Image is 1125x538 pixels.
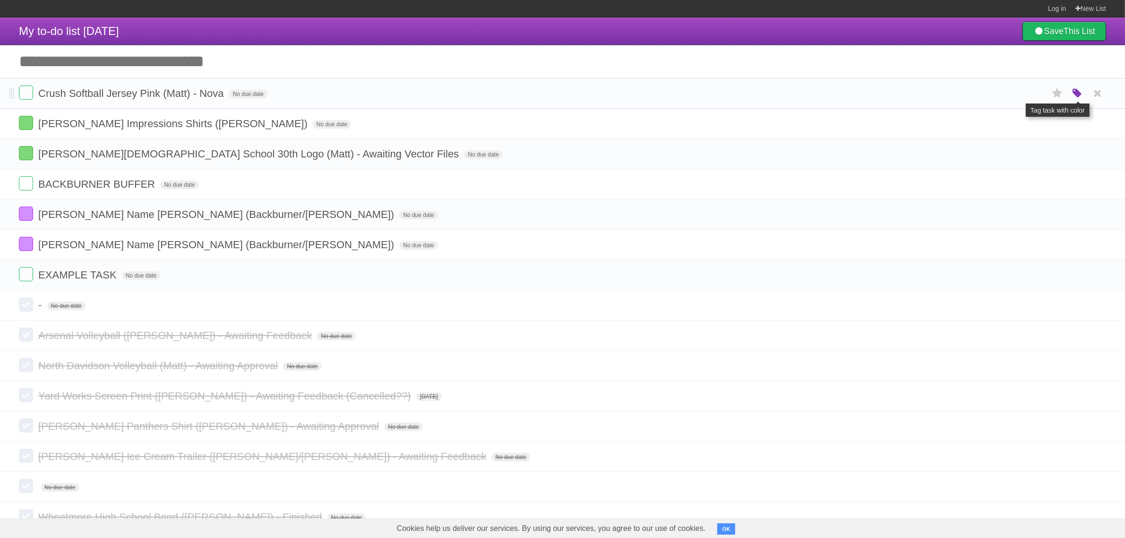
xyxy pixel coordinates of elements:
[492,453,530,461] span: No due date
[38,299,44,311] span: -
[416,392,442,401] span: [DATE]
[19,388,33,402] label: Done
[38,511,324,523] span: Wheatmore High School Band ([PERSON_NAME]) - Finished
[38,87,226,99] span: Crush Softball Jersey Pink (Matt) - Nova
[384,423,422,431] span: No due date
[1048,86,1066,101] label: Star task
[19,25,119,37] span: My to-do list [DATE]
[41,483,79,492] span: No due date
[229,90,267,98] span: No due date
[313,120,351,129] span: No due date
[399,241,438,250] span: No due date
[38,148,461,160] span: [PERSON_NAME][DEMOGRAPHIC_DATA] School 30th Logo (Matt) - Awaiting Vector Files
[399,211,438,219] span: No due date
[717,523,736,535] button: OK
[1022,22,1106,41] a: SaveThis List
[38,390,413,402] span: Yard Works Screen Print ([PERSON_NAME]) - Awaiting Feedback (Cancelled??)
[19,418,33,433] label: Done
[38,178,157,190] span: BACKBURNER BUFFER
[19,116,33,130] label: Done
[47,302,86,310] span: No due date
[38,118,310,130] span: [PERSON_NAME] Impressions Shirts ([PERSON_NAME])
[327,513,366,522] span: No due date
[38,360,280,372] span: North Davidson Volleyball (Matt) - Awaiting Approval
[1064,26,1095,36] b: This List
[19,176,33,191] label: Done
[122,271,160,280] span: No due date
[38,420,381,432] span: [PERSON_NAME] Panthers Shirt ([PERSON_NAME]) - Awaiting Approval
[19,358,33,372] label: Done
[387,519,715,538] span: Cookies help us deliver our services. By using our services, you agree to our use of cookies.
[19,237,33,251] label: Done
[19,207,33,221] label: Done
[38,208,396,220] span: [PERSON_NAME] Name [PERSON_NAME] (Backburner/[PERSON_NAME])
[19,86,33,100] label: Done
[19,449,33,463] label: Done
[38,269,119,281] span: EXAMPLE TASK
[19,479,33,493] label: Done
[38,330,314,341] span: Arsenal Volleyball ([PERSON_NAME]) - Awaiting Feedback
[19,297,33,312] label: Done
[38,451,489,462] span: [PERSON_NAME] Ice Cream Trailer ([PERSON_NAME]/[PERSON_NAME]) - Awaiting Feedback
[38,239,396,251] span: [PERSON_NAME] Name [PERSON_NAME] (Backburner/[PERSON_NAME])
[19,146,33,160] label: Done
[464,150,502,159] span: No due date
[317,332,355,340] span: No due date
[19,509,33,523] label: Done
[19,267,33,281] label: Done
[283,362,321,371] span: No due date
[19,328,33,342] label: Done
[160,181,198,189] span: No due date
